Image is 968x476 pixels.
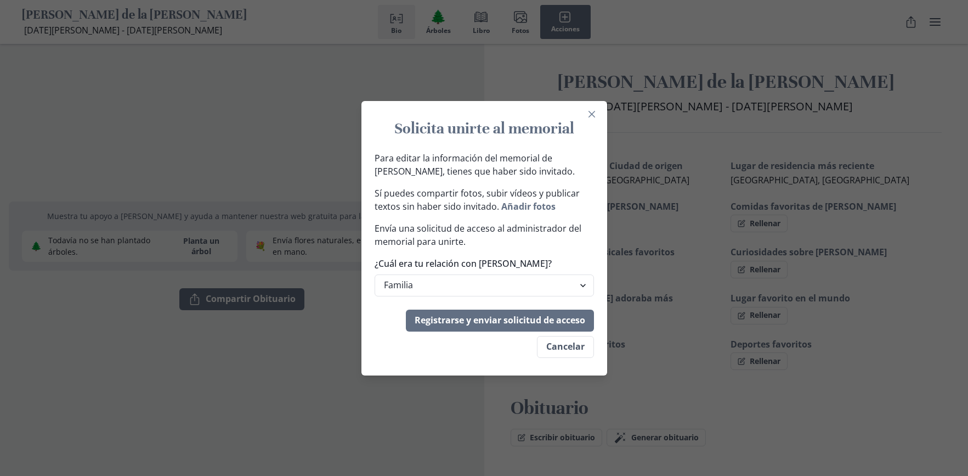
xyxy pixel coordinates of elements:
button: Cancelar [537,336,594,358]
button: Añadir fotos [501,200,556,212]
p: Para editar la información del memorial de [PERSON_NAME], tienes que haber sido invitado. [375,152,594,178]
p: Sí puedes compartir fotos, subir vídeos y publicar textos sin haber sido invitado. [375,187,594,213]
label: ¿Cuál era tu relación con [PERSON_NAME]? [375,257,587,270]
button: Registrarse y enviar solicitud de acceso [406,310,594,332]
p: Envía una solicitud de acceso al administrador del memorial para unirte. [375,222,594,248]
h1: Solicita unirte al memorial [375,119,594,138]
button: Close [583,105,601,123]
